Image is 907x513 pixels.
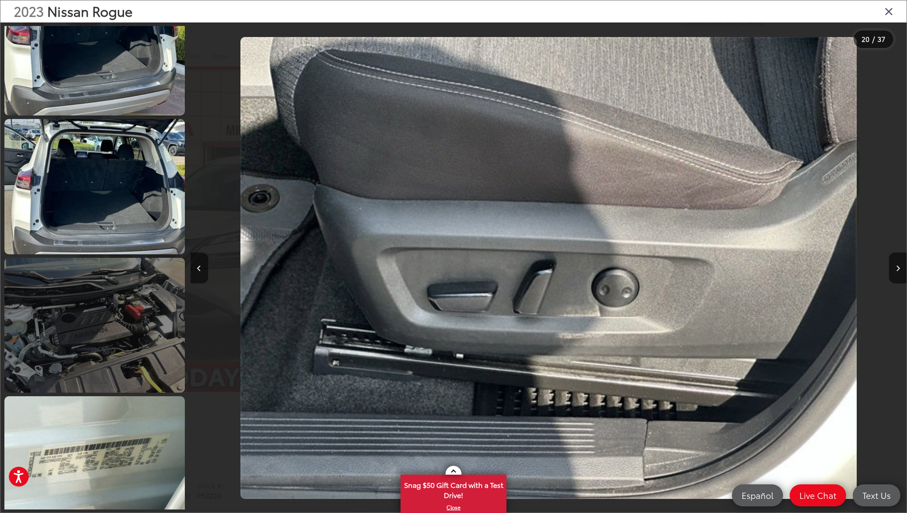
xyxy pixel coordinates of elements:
span: 2023 [14,1,44,20]
span: / [871,36,876,42]
span: 37 [877,34,885,44]
span: Text Us [858,490,895,501]
a: Text Us [853,484,900,506]
span: 20 [862,34,870,44]
span: Live Chat [795,490,841,501]
a: Live Chat [790,484,846,506]
span: Nissan Rogue [47,1,132,20]
a: Español [732,484,783,506]
button: Previous image [191,253,208,283]
span: Snag $50 Gift Card with a Test Drive! [401,476,506,502]
span: Español [737,490,778,501]
img: 2023 Nissan Rogue SV [240,37,857,499]
img: 2023 Nissan Rogue SV [3,118,187,256]
button: Next image [889,253,907,283]
i: Close gallery [885,5,893,17]
div: 2023 Nissan Rogue SV 19 [191,37,907,499]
